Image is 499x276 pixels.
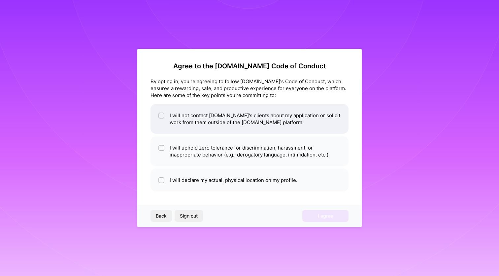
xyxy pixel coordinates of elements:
button: Sign out [175,210,203,222]
span: Back [156,213,167,219]
h2: Agree to the [DOMAIN_NAME] Code of Conduct [150,62,349,70]
div: By opting in, you're agreeing to follow [DOMAIN_NAME]'s Code of Conduct, which ensures a rewardin... [150,78,349,99]
li: I will not contact [DOMAIN_NAME]'s clients about my application or solicit work from them outside... [150,104,349,134]
li: I will uphold zero tolerance for discrimination, harassment, or inappropriate behavior (e.g., der... [150,136,349,166]
li: I will declare my actual, physical location on my profile. [150,169,349,191]
button: Back [150,210,172,222]
span: Sign out [180,213,198,219]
